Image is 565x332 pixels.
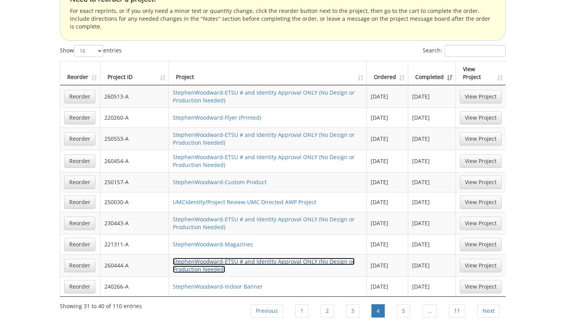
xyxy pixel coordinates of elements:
[173,198,316,206] a: UMCIdentity/Project Review-UMC Directed AWP Project
[173,153,355,169] a: StephenWoodward-ETSU # and Identity Approval ONLY (No Design or Production Needed)
[100,254,169,276] td: 260444-A
[367,212,408,234] td: [DATE]
[460,280,502,293] a: View Project
[367,234,408,254] td: [DATE]
[423,45,506,57] label: Search:
[371,304,385,318] a: 4
[460,90,502,103] a: View Project
[408,85,456,108] td: [DATE]
[100,85,169,108] td: 260513-A
[408,192,456,212] td: [DATE]
[173,114,261,121] a: StephenWoodward-Flyer (Printed)
[100,172,169,192] td: 250157-A
[100,234,169,254] td: 221311-A
[449,304,465,318] a: 11
[100,150,169,172] td: 260454-A
[64,90,95,103] a: Reorder
[408,212,456,234] td: [DATE]
[173,258,355,273] a: StephenWoodward-ETSU # and Identity Approval ONLY (No Design or Production Needed)
[367,61,408,85] th: Ordered: activate to sort column ascending
[408,234,456,254] td: [DATE]
[173,89,355,104] a: StephenWoodward-ETSU # and Identity Approval ONLY (No Design or Production Needed)
[100,61,169,85] th: Project ID: activate to sort column ascending
[477,304,500,318] a: Next
[367,192,408,212] td: [DATE]
[460,217,502,230] a: View Project
[460,111,502,124] a: View Project
[64,217,95,230] a: Reorder
[408,127,456,150] td: [DATE]
[408,276,456,296] td: [DATE]
[64,280,95,293] a: Reorder
[367,276,408,296] td: [DATE]
[70,7,495,31] p: For exact reprints, or if you only need a minor text or quantity change, click the reorder button...
[60,61,100,85] th: Reorder: activate to sort column ascending
[460,176,502,189] a: View Project
[100,127,169,150] td: 250553-A
[64,196,95,209] a: Reorder
[367,172,408,192] td: [DATE]
[367,85,408,108] td: [DATE]
[408,108,456,127] td: [DATE]
[64,176,95,189] a: Reorder
[445,45,506,57] input: Search:
[64,238,95,251] a: Reorder
[321,304,334,318] a: 2
[408,254,456,276] td: [DATE]
[456,61,506,85] th: View Project: activate to sort column ascending
[64,111,95,124] a: Reorder
[460,154,502,168] a: View Project
[60,299,142,310] div: Showing 31 to 40 of 110 entries
[173,215,355,231] a: StephenWoodward-ETSU # and Identity Approval ONLY (No Design or Production Needed)
[367,127,408,150] td: [DATE]
[460,196,502,209] a: View Project
[100,192,169,212] td: 250030-A
[64,259,95,272] a: Reorder
[64,154,95,168] a: Reorder
[251,304,283,318] a: Previous
[460,259,502,272] a: View Project
[295,304,309,318] a: 1
[173,178,267,186] a: StephenWoodward-Custom Product
[173,240,253,248] a: StephenWoodward-Magazines
[408,172,456,192] td: [DATE]
[173,283,263,290] a: StephenWoodward-Indoor Banner
[169,61,367,85] th: Project: activate to sort column ascending
[408,150,456,172] td: [DATE]
[100,212,169,234] td: 230443-A
[60,45,122,57] label: Show entries
[64,132,95,145] a: Reorder
[367,150,408,172] td: [DATE]
[460,238,502,251] a: View Project
[367,108,408,127] td: [DATE]
[346,304,359,318] a: 3
[397,304,410,318] a: 5
[74,45,103,57] select: Showentries
[408,61,456,85] th: Completed: activate to sort column ascending
[422,304,437,318] a: …
[100,276,169,296] td: 240266-A
[367,254,408,276] td: [DATE]
[100,108,169,127] td: 220260-A
[460,132,502,145] a: View Project
[173,131,355,146] a: StephenWoodward-ETSU # and Identity Approval ONLY (No Design or Production Needed)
